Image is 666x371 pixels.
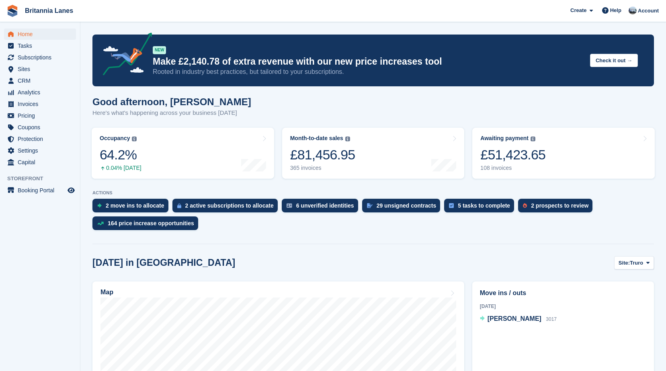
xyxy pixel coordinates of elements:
img: price_increase_opportunities-93ffe204e8149a01c8c9dc8f82e8f89637d9d84a8eef4429ea346261dce0b2c0.svg [97,222,104,225]
img: verify_identity-adf6edd0f0f0b5bbfe63781bf79b02c33cf7c696d77639b501bdc392416b5a36.svg [287,203,292,208]
div: 29 unsigned contracts [377,202,436,209]
span: [PERSON_NAME] [488,315,541,322]
div: 64.2% [100,147,141,163]
span: Analytics [18,87,66,98]
a: menu [4,122,76,133]
a: 164 price increase opportunities [92,216,202,234]
h2: Map [100,289,113,296]
div: £51,423.65 [480,147,545,163]
div: 0.04% [DATE] [100,165,141,171]
button: Site: Truro [614,256,654,269]
a: menu [4,63,76,75]
div: Occupancy [100,135,130,142]
button: Check it out → [590,54,638,67]
a: menu [4,133,76,145]
a: menu [4,75,76,86]
a: 5 tasks to complete [444,199,518,216]
h1: Good afternoon, [PERSON_NAME] [92,96,251,107]
a: menu [4,145,76,156]
div: Month-to-date sales [290,135,343,142]
h2: Move ins / outs [480,288,646,298]
a: 2 move ins to allocate [92,199,172,216]
span: Account [638,7,659,15]
img: icon-info-grey-7440780725fd019a000dd9b08b2336e03edf1995a4989e88bcd33f0948082b44.svg [345,137,350,141]
a: menu [4,110,76,121]
a: menu [4,185,76,196]
div: £81,456.95 [290,147,355,163]
span: Create [570,6,586,14]
a: menu [4,98,76,110]
span: Pricing [18,110,66,121]
span: Sites [18,63,66,75]
a: menu [4,40,76,51]
span: Invoices [18,98,66,110]
a: Preview store [66,185,76,195]
a: Awaiting payment £51,423.65 108 invoices [472,128,655,179]
a: 6 unverified identities [282,199,362,216]
img: icon-info-grey-7440780725fd019a000dd9b08b2336e03edf1995a4989e88bcd33f0948082b44.svg [132,137,137,141]
a: Occupancy 64.2% 0.04% [DATE] [92,128,274,179]
a: 29 unsigned contracts [362,199,445,216]
div: 2 active subscriptions to allocate [185,202,274,209]
span: Booking Portal [18,185,66,196]
span: Capital [18,157,66,168]
img: icon-info-grey-7440780725fd019a000dd9b08b2336e03edf1995a4989e88bcd33f0948082b44.svg [531,137,535,141]
span: Protection [18,133,66,145]
span: Truro [630,259,643,267]
img: price-adjustments-announcement-icon-8257ccfd72463d97f412b2fc003d46551f7dbcb40ab6d574587a9cd5c0d94... [96,33,152,78]
a: Month-to-date sales £81,456.95 365 invoices [282,128,465,179]
div: 2 move ins to allocate [106,202,164,209]
p: Make £2,140.78 of extra revenue with our new price increases tool [153,56,584,67]
span: 3017 [546,316,557,322]
a: menu [4,29,76,40]
div: NEW [153,46,166,54]
a: 2 prospects to review [518,199,596,216]
span: Help [610,6,621,14]
span: Coupons [18,122,66,133]
img: task-75834270c22a3079a89374b754ae025e5fb1db73e45f91037f5363f120a921f8.svg [449,203,454,208]
span: Site: [619,259,630,267]
span: Subscriptions [18,52,66,63]
div: 6 unverified identities [296,202,354,209]
div: 108 invoices [480,165,545,171]
div: 365 invoices [290,165,355,171]
div: Awaiting payment [480,135,529,142]
img: prospect-51fa495bee0391a8d652442698ab0144808aea92771e9ea1ae160a38d050c398.svg [523,203,527,208]
a: [PERSON_NAME] 3017 [480,314,557,324]
img: stora-icon-8386f47178a22dfd0bd8f6a31ec36ba5ce8667c1dd55bd0f319d3a0aa187defe.svg [6,5,18,17]
a: 2 active subscriptions to allocate [172,199,282,216]
div: [DATE] [480,303,646,310]
a: Britannia Lanes [22,4,76,17]
a: menu [4,87,76,98]
div: 5 tasks to complete [458,202,510,209]
a: menu [4,157,76,168]
a: menu [4,52,76,63]
p: Rooted in industry best practices, but tailored to your subscriptions. [153,67,584,76]
div: 164 price increase opportunities [108,220,194,226]
img: John Millership [629,6,637,14]
img: move_ins_to_allocate_icon-fdf77a2bb77ea45bf5b3d319d69a93e2d87916cf1d5bf7949dd705db3b84f3ca.svg [97,203,102,208]
span: CRM [18,75,66,86]
h2: [DATE] in [GEOGRAPHIC_DATA] [92,257,235,268]
span: Home [18,29,66,40]
div: 2 prospects to review [531,202,588,209]
img: contract_signature_icon-13c848040528278c33f63329250d36e43548de30e8caae1d1a13099fd9432cc5.svg [367,203,373,208]
p: ACTIONS [92,190,654,196]
span: Tasks [18,40,66,51]
span: Storefront [7,175,80,183]
span: Settings [18,145,66,156]
p: Here's what's happening across your business [DATE] [92,108,251,118]
img: active_subscription_to_allocate_icon-d502201f5373d7db506a760aba3b589e785aa758c864c3986d89f69b8ff3... [177,203,181,208]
